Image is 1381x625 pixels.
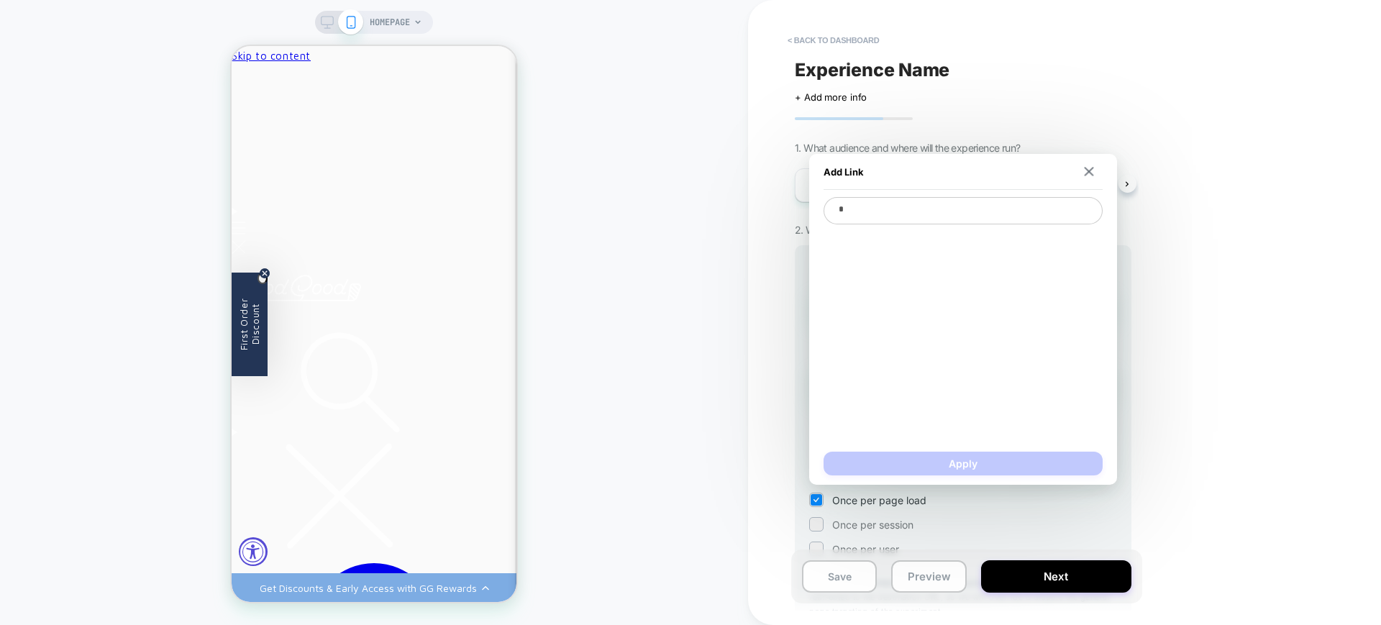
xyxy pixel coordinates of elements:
[780,29,886,52] button: < back to dashboard
[795,91,867,103] span: + Add more info
[832,543,899,555] span: Once per user
[28,536,245,548] div: Get Discounts & Early Access with GG Rewards
[891,560,966,593] button: Preview
[6,252,29,304] span: First Order Discount
[824,452,1103,475] button: Apply
[824,154,1103,190] div: Add Link
[832,519,913,531] span: Once per session
[832,494,926,506] span: Once per page load
[370,11,410,34] span: HOMEPAGE
[1084,167,1093,176] img: close
[795,142,1020,154] span: 1. What audience and where will the experience run?
[7,491,36,520] button: Accessibility Widget, click to open
[802,560,877,593] button: Save
[26,227,36,238] button: Close teaser
[795,59,949,81] span: Experience Name
[795,224,980,236] span: 2. Which redirection do you want to setup?
[981,560,1131,593] button: Next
